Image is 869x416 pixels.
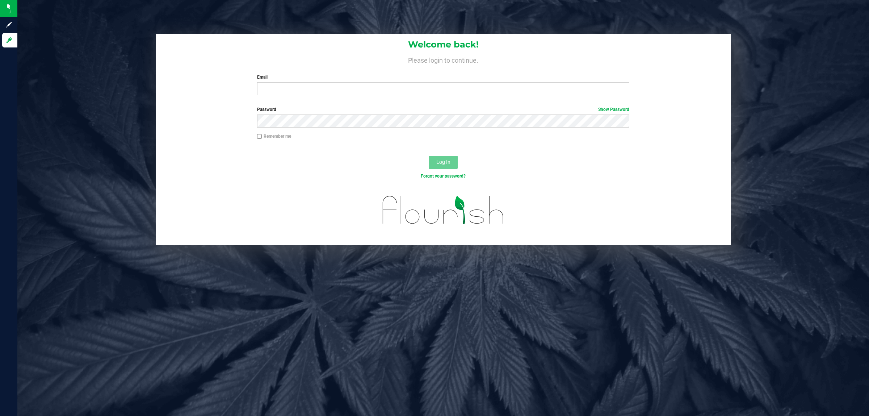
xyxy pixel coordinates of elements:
span: Log In [436,159,450,165]
button: Log In [429,156,458,169]
span: Password [257,107,276,112]
inline-svg: Log in [5,37,13,44]
h4: Please login to continue. [156,55,731,64]
h1: Welcome back! [156,40,731,49]
a: Show Password [598,107,629,112]
label: Email [257,74,630,80]
img: flourish_logo.svg [371,187,515,233]
a: Forgot your password? [421,174,466,179]
inline-svg: Sign up [5,21,13,28]
input: Remember me [257,134,262,139]
label: Remember me [257,133,291,140]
